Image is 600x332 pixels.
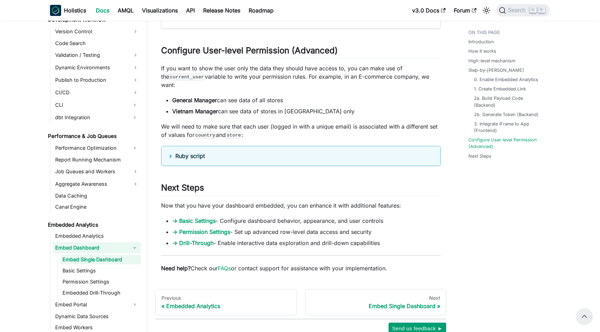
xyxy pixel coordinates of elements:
nav: Docs pages [156,289,446,315]
summary: Ruby script [170,152,432,160]
a: Roadmap [244,5,278,16]
a: High-level mechanism [468,58,515,64]
button: Expand sidebar category 'CLI' [128,99,141,111]
a: Publish to Production [53,75,141,86]
b: Holistics [64,6,86,15]
a: Basic Settings [60,266,141,276]
h2: Next Steps [161,183,441,196]
a: dbt Integration [53,112,128,123]
a: Embed Portal [53,299,128,310]
div: Embed Single Dashboard [311,303,441,309]
code: country [194,132,216,139]
nav: Docs sidebar [43,21,147,332]
button: Expand sidebar category 'Performance Optimization' [128,142,141,154]
a: 1. Create Embedded Link [474,86,526,92]
a: v3.0 Docs [408,5,450,16]
a: Dynamic Environments [53,62,141,73]
button: Scroll back to top [576,308,593,325]
h2: Configure User-level Permission (Advanced) [161,45,441,59]
a: Embed Single Dashboard [60,255,141,264]
a: Report Running Mechanism [53,155,141,165]
a: 0. Enable Embedded Analytics [474,76,538,83]
span: Search [506,7,530,14]
a: Embedded Analytics [46,220,141,230]
a: Validation / Testing [53,50,141,61]
kbd: K [538,7,545,13]
strong: Vietnam Manager [172,108,218,115]
a: Permission Settings [60,277,141,287]
p: We will need to make sure that each user (logged in with a unique email) is associated with a dif... [161,122,441,139]
a: Performance Optimization [53,142,128,154]
p: Check our or contact support for assistance with your implementation. [161,264,441,272]
strong: Need help? [161,265,191,272]
a: 2a. Build Payload Code (Backend) [474,95,543,108]
a: Docs [92,5,114,16]
div: Next [311,295,441,301]
a: Version Control [53,26,141,37]
button: Search (Command+K) [496,4,550,17]
a: Next Steps [468,153,491,159]
button: Expand sidebar category 'Embed Portal' [128,299,141,310]
a: API [182,5,199,16]
a: How it works [468,48,496,54]
p: Now that you have your dashboard embedded, you can enhance it with additional features: [161,201,441,210]
a: FAQs [218,265,231,272]
a: Dynamic Data Sources [53,312,141,321]
a: Embedded Drill-Through [60,288,141,298]
img: Holistics [50,5,61,16]
a: AMQL [114,5,138,16]
code: store [226,132,242,139]
li: can see data of all stores [172,96,441,104]
a: CI/CD [53,87,141,98]
li: can see data of stores in [GEOGRAPHIC_DATA] only [172,107,441,115]
a: → Basic Settings [172,217,216,224]
kbd: ⌘ [530,7,536,13]
a: HolisticsHolistics [50,5,86,16]
a: Job Queues and Workers [53,166,141,177]
button: Collapse sidebar category 'Embed Dashboard' [128,242,141,253]
a: → Drill-Through [172,239,214,246]
a: Data Caching [53,191,141,201]
a: Introduction [468,38,494,45]
div: Previous [161,295,291,301]
a: Step-by-[PERSON_NAME] [468,67,524,73]
a: → Permission Settings [172,228,230,235]
a: Embedded Analytics [53,231,141,241]
a: Performance & Job Queues [46,131,141,141]
a: PreviousEmbedded Analytics [156,289,297,315]
a: Configure User-level Permission (Advanced) [468,137,546,150]
a: 3. Integrate iFrame to App (Frontend) [474,121,543,134]
a: Forum [450,5,481,16]
a: Code Search [53,38,141,48]
b: Ruby script [175,152,205,159]
li: - Configure dashboard behavior, appearance, and user controls [172,217,441,225]
button: Expand sidebar category 'dbt Integration' [128,112,141,123]
li: - Enable interactive data exploration and drill-down capabilities [172,239,441,247]
a: CLI [53,99,128,111]
a: Canal Engine [53,202,141,212]
a: Embed Dashboard [53,242,128,253]
div: Embedded Analytics [161,303,291,309]
a: Release Notes [199,5,244,16]
a: NextEmbed Single Dashboard [305,289,447,315]
strong: General Manager [172,97,217,104]
a: Visualizations [138,5,182,16]
a: Aggregate Awareness [53,178,141,190]
code: current_user [169,73,205,80]
li: - Set up advanced row-level data access and security [172,228,441,236]
p: If you want to show the user only the data they should have access to, you can make use of the va... [161,64,441,89]
button: Switch between dark and light mode (currently light mode) [481,5,492,16]
a: 2b. Generate Token (Backend) [474,111,539,118]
